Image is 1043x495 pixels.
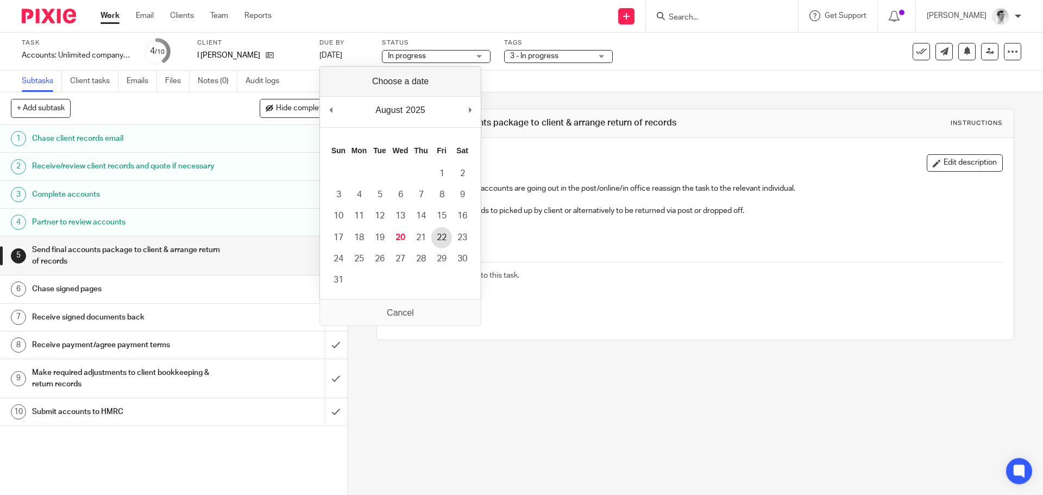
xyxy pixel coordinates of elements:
[464,102,475,118] button: Next Month
[22,71,62,92] a: Subtasks
[11,310,26,325] div: 7
[246,71,287,92] a: Audit logs
[431,248,452,270] button: 29
[411,248,431,270] button: 28
[411,184,431,205] button: 7
[11,371,26,386] div: 9
[388,52,426,60] span: In progress
[32,309,220,325] h1: Receive signed documents back
[32,281,220,297] h1: Chase signed pages
[349,227,369,248] button: 18
[373,146,386,155] abbr: Tuesday
[328,184,349,205] button: 3
[349,184,369,205] button: 4
[411,227,431,248] button: 21
[325,102,336,118] button: Previous Month
[411,117,719,129] h1: Send final accounts package to client & arrange return of records
[390,227,411,248] button: 20
[136,10,154,21] a: Email
[22,50,130,61] div: Accounts: Unlimited company accounts and tax return
[11,281,26,297] div: 6
[349,205,369,227] button: 11
[328,227,349,248] button: 17
[260,99,336,117] button: Hide completed
[11,131,26,146] div: 1
[276,104,330,113] span: Hide completed
[319,52,342,59] span: [DATE]
[11,99,71,117] button: + Add subtask
[431,163,452,184] button: 1
[388,183,1002,194] p: Depending on whether the accounts are going out in the post/online/in office reassign the task to...
[319,39,368,47] label: Due by
[11,337,26,353] div: 8
[70,71,118,92] a: Client tasks
[22,9,76,23] img: Pixie
[369,205,390,227] button: 12
[32,242,220,270] h1: Send final accounts package to client & arrange return of records
[11,404,26,419] div: 10
[431,205,452,227] button: 15
[11,215,26,230] div: 4
[328,270,349,291] button: 31
[452,184,473,205] button: 9
[392,146,408,155] abbr: Wednesday
[198,71,237,92] a: Notes (0)
[431,227,452,248] button: 22
[668,13,765,23] input: Search
[431,184,452,205] button: 8
[155,49,165,55] small: /10
[165,71,190,92] a: Files
[369,184,390,205] button: 5
[927,10,987,21] p: [PERSON_NAME]
[22,39,130,47] label: Task
[32,337,220,353] h1: Receive payment/agree payment terms
[32,158,220,174] h1: Receive/review client records and quote if necessary
[388,205,1002,216] p: Arrange for the client records to picked up by client or alternatively to be returned via post or...
[170,10,194,21] a: Clients
[100,10,120,21] a: Work
[328,205,349,227] button: 10
[452,227,473,248] button: 23
[197,50,260,61] p: I [PERSON_NAME]
[411,205,431,227] button: 14
[388,299,450,324] button: Attach new file
[351,146,367,155] abbr: Monday
[32,404,220,420] h1: Submit accounts to HMRC
[951,119,1003,128] div: Instructions
[510,52,558,60] span: 3 - In progress
[244,10,272,21] a: Reports
[32,186,220,203] h1: Complete accounts
[11,248,26,264] div: 5
[150,45,165,58] div: 4
[210,10,228,21] a: Team
[11,159,26,174] div: 2
[331,146,345,155] abbr: Sunday
[32,365,220,392] h1: Make required adjustments to client bookkeeping & return records
[992,8,1009,25] img: Adam_2025.jpg
[452,205,473,227] button: 16
[390,205,411,227] button: 13
[404,102,427,118] div: 2025
[32,130,220,147] h1: Chase client records email
[349,248,369,270] button: 25
[11,187,26,202] div: 3
[456,146,468,155] abbr: Saturday
[437,146,447,155] abbr: Friday
[452,248,473,270] button: 30
[504,39,613,47] label: Tags
[32,214,220,230] h1: Partner to review accounts
[414,146,428,155] abbr: Thursday
[825,12,866,20] span: Get Support
[927,154,1003,172] button: Edit description
[369,227,390,248] button: 19
[127,71,157,92] a: Emails
[390,184,411,205] button: 6
[369,248,390,270] button: 26
[197,39,306,47] label: Client
[390,248,411,270] button: 27
[382,39,491,47] label: Status
[452,163,473,184] button: 2
[328,248,349,270] button: 24
[374,102,404,118] div: August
